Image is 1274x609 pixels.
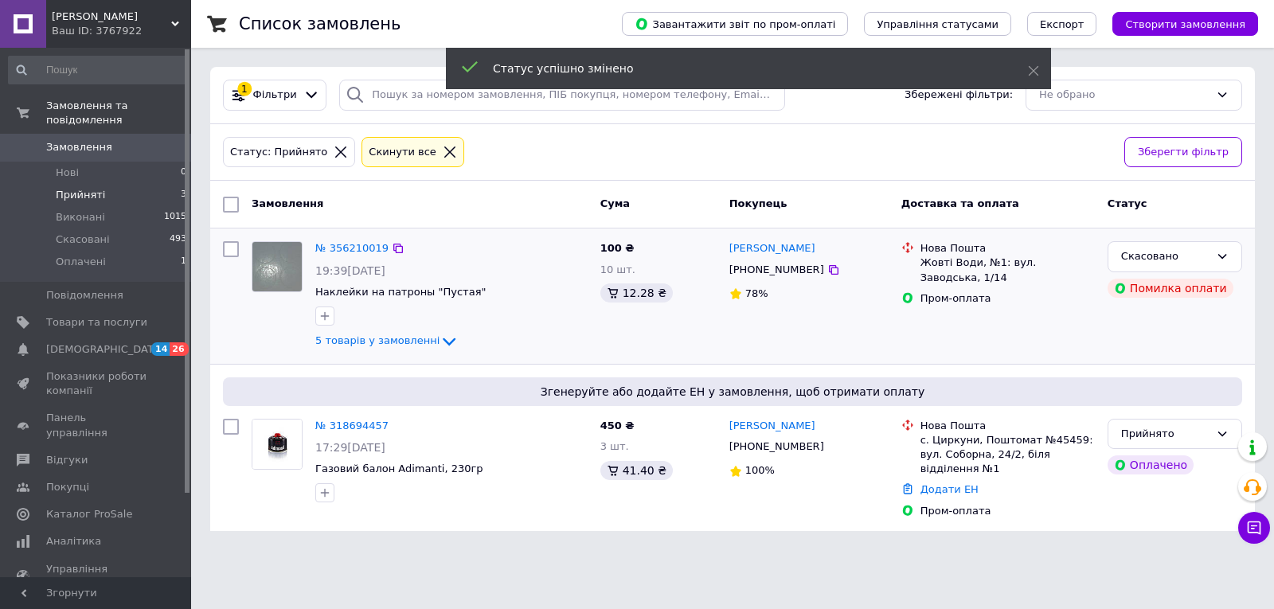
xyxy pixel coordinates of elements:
[8,56,188,84] input: Пошук
[729,419,815,434] a: [PERSON_NAME]
[1039,87,1210,103] div: Не обрано
[635,17,835,31] span: Завантажити звіт по пром-оплаті
[46,534,101,548] span: Аналітика
[315,420,389,431] a: № 318694457
[229,384,1236,400] span: Згенеруйте або додайте ЕН у замовлення, щоб отримати оплату
[46,369,147,398] span: Показники роботи компанії
[315,264,385,277] span: 19:39[DATE]
[1238,512,1270,544] button: Чат з покупцем
[181,166,186,180] span: 0
[920,504,1095,518] div: Пром-оплата
[46,99,191,127] span: Замовлення та повідомлення
[600,242,635,254] span: 100 ₴
[315,463,483,474] a: Газовий балон Adimanti, 230гр
[315,334,459,346] a: 5 товарів у замовленні
[726,436,827,457] div: [PHONE_NUMBER]
[622,12,848,36] button: Завантажити звіт по пром-оплаті
[252,197,323,209] span: Замовлення
[315,242,389,254] a: № 356210019
[181,255,186,269] span: 1
[1096,18,1258,29] a: Створити замовлення
[920,483,979,495] a: Додати ЕН
[252,420,302,469] img: Фото товару
[56,210,105,224] span: Виконані
[52,10,171,24] span: Магазин Хантер
[600,461,673,480] div: 41.40 ₴
[745,464,775,476] span: 100%
[252,242,302,291] img: Фото товару
[46,288,123,303] span: Повідомлення
[726,260,827,280] div: [PHONE_NUMBER]
[1124,137,1242,168] button: Зберегти фільтр
[745,287,768,299] span: 78%
[56,188,105,202] span: Прийняті
[253,88,297,103] span: Фільтри
[920,419,1095,433] div: Нова Пошта
[1112,12,1258,36] button: Створити замовлення
[493,61,988,76] div: Статус успішно змінено
[170,342,188,356] span: 26
[920,291,1095,306] div: Пром-оплата
[877,18,998,30] span: Управління статусами
[905,88,1013,103] span: Збережені фільтри:
[600,420,635,431] span: 450 ₴
[339,80,785,111] input: Пошук за номером замовлення, ПІБ покупця, номером телефону, Email, номером накладної
[365,144,440,161] div: Cкинути все
[1138,144,1229,161] span: Зберегти фільтр
[729,197,787,209] span: Покупець
[46,507,132,521] span: Каталог ProSale
[920,241,1095,256] div: Нова Пошта
[46,480,89,494] span: Покупці
[46,562,147,591] span: Управління сайтом
[46,453,88,467] span: Відгуки
[56,232,110,247] span: Скасовані
[1125,18,1245,30] span: Створити замовлення
[600,283,673,303] div: 12.28 ₴
[1108,455,1194,474] div: Оплачено
[151,342,170,356] span: 14
[46,140,112,154] span: Замовлення
[315,334,440,346] span: 5 товарів у замовленні
[181,188,186,202] span: 3
[315,441,385,454] span: 17:29[DATE]
[252,419,303,470] a: Фото товару
[729,241,815,256] a: [PERSON_NAME]
[46,315,147,330] span: Товари та послуги
[920,433,1095,477] div: с. Циркуни, Поштомат №45459: вул. Соборна, 24/2, біля відділення №1
[920,256,1095,284] div: Жовті Води, №1: вул. Заводська, 1/14
[901,197,1019,209] span: Доставка та оплата
[1040,18,1084,30] span: Експорт
[252,241,303,292] a: Фото товару
[315,286,486,298] a: Наклейки на патроны "Пустая"
[1121,426,1210,443] div: Прийнято
[52,24,191,38] div: Ваш ID: 3767922
[46,342,164,357] span: [DEMOGRAPHIC_DATA]
[227,144,330,161] div: Статус: Прийнято
[56,166,79,180] span: Нові
[1027,12,1097,36] button: Експорт
[237,82,252,96] div: 1
[1108,279,1233,298] div: Помилка оплати
[864,12,1011,36] button: Управління статусами
[1108,197,1147,209] span: Статус
[170,232,186,247] span: 493
[239,14,401,33] h1: Список замовлень
[164,210,186,224] span: 1015
[46,411,147,439] span: Панель управління
[56,255,106,269] span: Оплачені
[600,197,630,209] span: Cума
[600,264,635,275] span: 10 шт.
[1121,248,1210,265] div: Скасовано
[600,440,629,452] span: 3 шт.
